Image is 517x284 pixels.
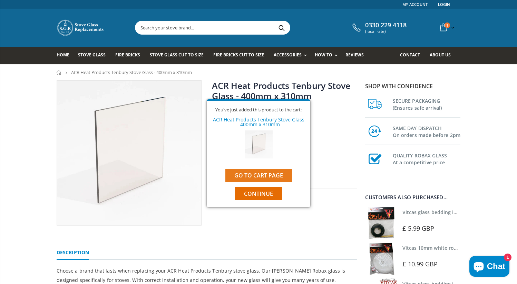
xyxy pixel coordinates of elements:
[365,242,397,275] img: Vitcas white rope, glue and gloves kit 10mm
[57,70,62,75] a: Home
[467,256,511,278] inbox-online-store-chat: Shopify online store chat
[400,52,420,58] span: Contact
[393,96,460,111] h3: SECURE PACKAGING (Ensures safe arrival)
[345,47,369,64] a: Reviews
[445,22,450,28] span: 1
[115,47,145,64] a: Fire Bricks
[437,21,456,34] a: 1
[365,207,397,239] img: Vitcas stove glass bedding in tape
[150,47,208,64] a: Stove Glass Cut To Size
[78,52,106,58] span: Stove Glass
[402,224,434,232] span: £ 5.99 GBP
[274,21,289,34] button: Search
[57,19,105,36] img: Stove Glass Replacement
[213,52,264,58] span: Fire Bricks Cut To Size
[212,80,350,102] a: ACR Heat Products Tenbury Stove Glass - 400mm x 310mm
[213,47,269,64] a: Fire Bricks Cut To Size
[244,190,273,198] span: Continue
[57,81,201,225] img: squarestoveglass_83fdbba6-860a-4460-b8d3-477efde10680_800x_crop_center.webp
[213,116,304,128] a: ACR Heat Products Tenbury Stove Glass - 400mm x 310mm
[78,47,111,64] a: Stove Glass
[57,267,345,283] span: Choose a brand that lasts when replacing your ACR Heat Products Tenbury stove glass. Our [PERSON_...
[115,52,140,58] span: Fire Bricks
[351,21,407,34] a: 0330 229 4118 (local rate)
[57,246,89,260] a: Description
[430,47,456,64] a: About us
[212,108,305,112] div: You've just added this product to the cart:
[71,69,192,75] span: ACR Heat Products Tenbury Stove Glass - 400mm x 310mm
[225,169,292,182] a: Go to cart page
[135,21,367,34] input: Search your stove brand...
[57,52,69,58] span: Home
[235,187,282,200] button: Continue
[393,151,460,166] h3: QUALITY ROBAX GLASS At a competitive price
[315,52,332,58] span: How To
[393,123,460,139] h3: SAME DAY DISPATCH On orders made before 2pm
[274,47,310,64] a: Accessories
[57,47,75,64] a: Home
[430,52,451,58] span: About us
[315,47,341,64] a: How To
[400,47,425,64] a: Contact
[365,29,407,34] span: (local rate)
[150,52,203,58] span: Stove Glass Cut To Size
[365,21,407,29] span: 0330 229 4118
[365,82,460,90] p: Shop with confidence
[402,260,438,268] span: £ 10.99 GBP
[365,195,460,200] div: Customers also purchased...
[245,130,273,158] img: ACR Heat Products Tenbury Stove Glass - 400mm x 310mm
[345,52,364,58] span: Reviews
[274,52,302,58] span: Accessories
